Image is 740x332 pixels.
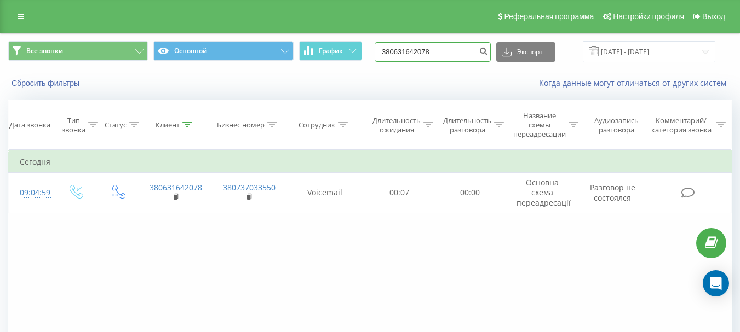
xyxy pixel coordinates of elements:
[8,78,85,88] button: Сбросить фильтры
[589,116,644,135] div: Аудиозапись разговора
[372,116,421,135] div: Длительность ожидания
[26,46,63,55] span: Все звонки
[496,42,555,62] button: Экспорт
[702,12,725,21] span: Выход
[435,173,506,213] td: 00:00
[613,12,684,21] span: Настройки профиля
[9,120,50,130] div: Дата звонка
[285,173,364,213] td: Voicemail
[319,47,343,55] span: График
[223,182,276,193] a: 380737033550
[105,120,127,130] div: Статус
[20,182,43,203] div: 09:04:59
[539,78,732,88] a: Когда данные могут отличаться от других систем
[153,41,293,61] button: Основной
[299,41,362,61] button: График
[150,182,202,193] a: 380631642078
[8,41,148,61] button: Все звонки
[506,173,579,213] td: Основна схема переадресації
[364,173,435,213] td: 00:07
[62,116,85,135] div: Тип звонка
[299,120,335,130] div: Сотрудник
[217,120,265,130] div: Бизнес номер
[513,111,566,139] div: Название схемы переадресации
[703,270,729,296] div: Open Intercom Messenger
[504,12,594,21] span: Реферальная программа
[375,42,491,62] input: Поиск по номеру
[590,182,635,202] span: Разговор не состоялся
[156,120,180,130] div: Клиент
[649,116,713,135] div: Комментарий/категория звонка
[9,151,732,173] td: Сегодня
[443,116,491,135] div: Длительность разговора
